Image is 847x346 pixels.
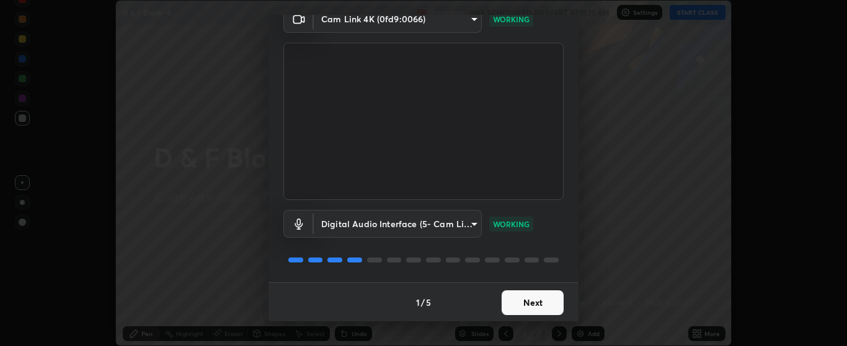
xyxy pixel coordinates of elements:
[314,5,482,33] div: Cam Link 4K (0fd9:0066)
[314,210,482,238] div: Cam Link 4K (0fd9:0066)
[421,296,425,309] h4: /
[502,290,564,315] button: Next
[416,296,420,309] h4: 1
[426,296,431,309] h4: 5
[493,14,530,25] p: WORKING
[493,218,530,230] p: WORKING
